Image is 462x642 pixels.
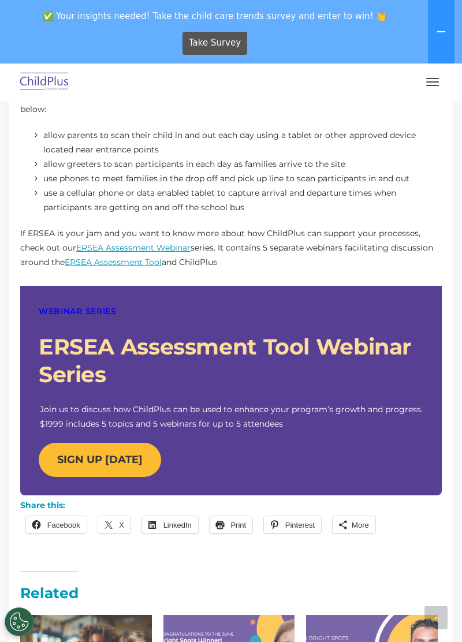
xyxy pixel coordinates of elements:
[43,157,442,171] li: allow greeters to scan participants in each day as families arrive to the site
[5,5,426,27] span: ✅ Your insights needed! Take the child care trends survey and enter to win! 👏
[57,453,143,466] strong: SIGN UP [DATE]
[163,521,192,529] span: LinkedIn
[39,443,161,477] a: SIGN UP [DATE]
[20,571,79,602] em: Related
[210,516,252,533] a: Print
[76,242,191,253] a: ERSEA Assessment Webinar
[26,516,87,533] a: Facebook
[5,607,33,636] button: Cookies Settings
[39,304,423,319] p: WEBINAR SERIES
[43,128,442,157] li: allow parents to scan their child in and out each day using a tablet or other approved device loc...
[39,333,411,388] strong: ERSEA Assessment Tool Webinar Series
[40,402,423,431] p: Join us to discuss how ChildPlus can be used to enhance your program’s growth and progress. $1999...
[65,257,108,267] a: ERSEA Ass
[189,33,241,53] span: Take Survey
[20,226,442,270] p: If ERSEA is your jam and you want to know more about how ChildPlus can support your processes, ch...
[108,257,162,267] a: essment Tool
[17,69,72,96] img: ChildPlus by Procare Solutions
[47,521,80,529] span: Facebook
[352,521,369,529] span: More
[182,32,248,55] a: Take Survey
[142,516,198,533] a: LinkedIn
[285,521,315,529] span: Pinterest
[43,171,442,186] li: use phones to meet families in the drop off and pick up line to scan participants in and out
[98,516,131,533] a: X
[43,186,442,215] li: use a cellular phone or data enabled tablet to capture arrival and departure times when participa...
[230,521,246,529] span: Print
[264,516,321,533] a: Pinterest
[119,521,124,529] span: X
[20,501,65,509] h3: Share this:
[333,516,375,533] a: More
